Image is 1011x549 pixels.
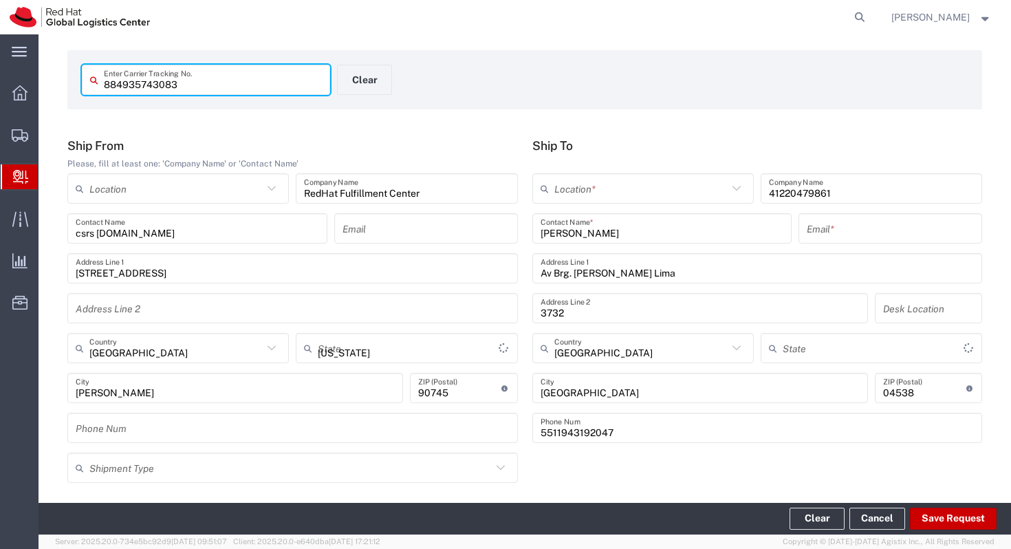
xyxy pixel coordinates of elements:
button: Clear [337,65,392,95]
button: [PERSON_NAME] [891,9,992,25]
span: [DATE] 09:51:07 [171,537,227,546]
button: Save Request [910,508,997,530]
span: [DATE] 17:21:12 [329,537,380,546]
h5: Ship From [67,138,518,153]
div: Please, fill at least one: 'Company Name' or 'Contact Name' [67,158,518,170]
img: logo [10,7,150,28]
span: Copyright © [DATE]-[DATE] Agistix Inc., All Rights Reserved [783,536,994,548]
span: Vitoria Alencar [891,10,970,25]
span: Client: 2025.20.0-e640dba [233,537,380,546]
h5: Ship To [532,138,983,153]
a: Cancel [849,508,905,530]
span: Server: 2025.20.0-734e5bc92d9 [55,537,227,546]
button: Clear [790,508,845,530]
